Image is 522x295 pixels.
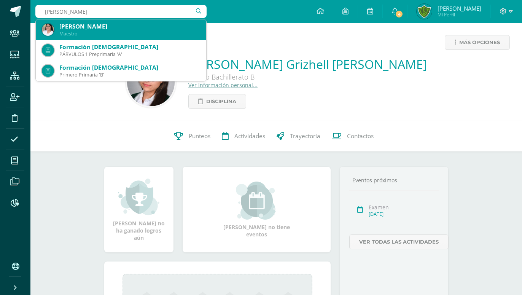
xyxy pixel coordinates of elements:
[42,24,54,36] img: 07e4e8fe95e241eabf153701a18b921b.png
[326,121,379,151] a: Contactos
[216,121,271,151] a: Actividades
[189,132,210,140] span: Punteos
[438,11,481,18] span: Mi Perfil
[369,211,437,217] div: [DATE]
[169,121,216,151] a: Punteos
[112,178,166,241] div: [PERSON_NAME] no ha ganado logros aún
[349,234,449,249] a: Ver todas las actividades
[347,132,374,140] span: Contactos
[59,22,200,30] div: [PERSON_NAME]
[188,81,258,89] a: Ver información personal...
[118,178,159,216] img: achievement_small.png
[438,5,481,12] span: [PERSON_NAME]
[445,35,510,50] a: Más opciones
[349,177,439,184] div: Eventos próximos
[35,5,207,18] input: Busca un usuario...
[236,182,277,220] img: event_small.png
[459,35,500,49] span: Más opciones
[290,132,320,140] span: Trayectoria
[59,72,200,78] div: Primero Primaria 'B'
[206,94,236,108] span: Disciplina
[271,121,326,151] a: Trayectoria
[188,56,427,72] a: [PERSON_NAME] Grizhell [PERSON_NAME]
[59,43,200,51] div: Formación [DEMOGRAPHIC_DATA]
[127,59,175,106] img: 4301b228b8a61c5d401b7166df0a24f1.png
[59,64,200,72] div: Formación [DEMOGRAPHIC_DATA]
[59,30,200,37] div: Maestro
[218,182,294,238] div: [PERSON_NAME] no tiene eventos
[188,72,417,81] div: Cuarto Bachillerato B
[417,4,432,19] img: a027cb2715fc0bed0e3d53f9a5f0b33d.png
[234,132,265,140] span: Actividades
[369,204,437,211] div: Examen
[395,10,403,18] span: 4
[188,94,246,109] a: Disciplina
[59,51,200,57] div: PÁRVULOS 1 Preprimaria 'A'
